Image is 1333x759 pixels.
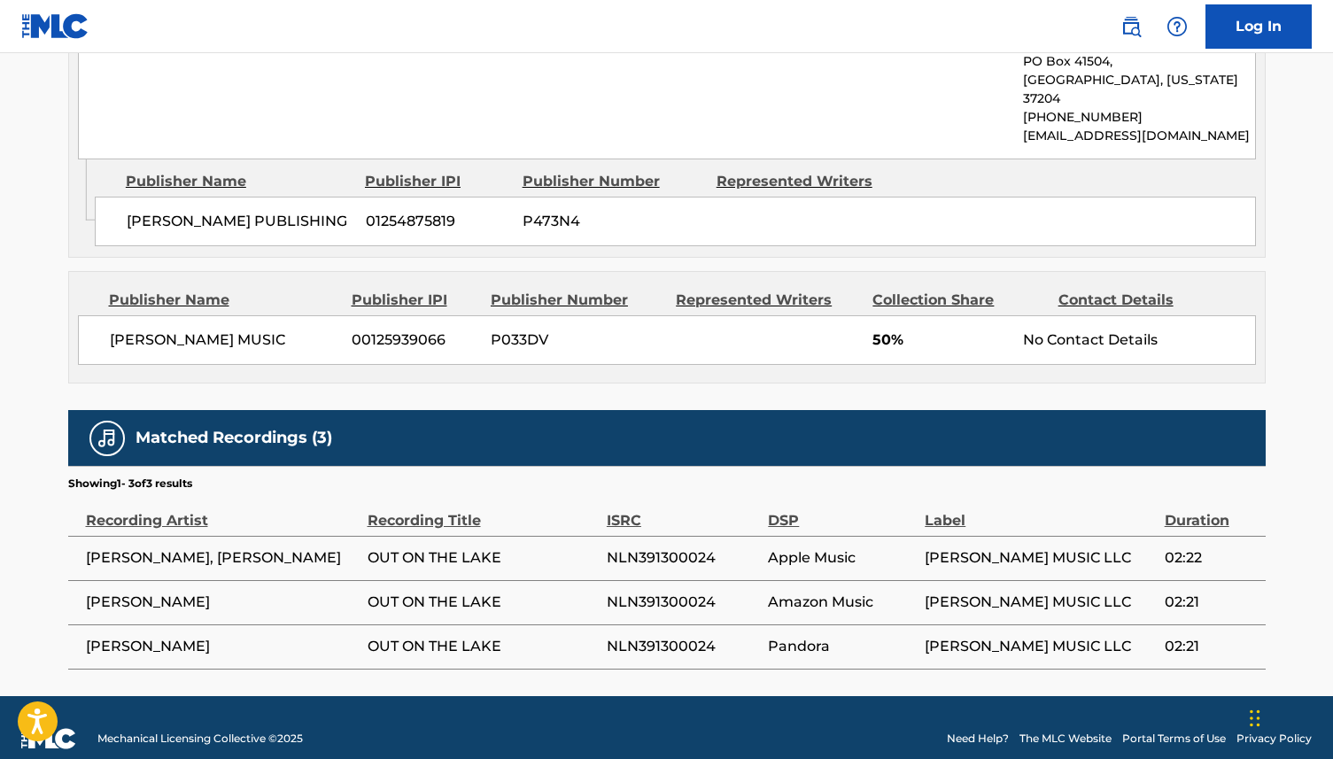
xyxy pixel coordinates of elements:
span: [PERSON_NAME] MUSIC LLC [925,636,1155,657]
div: Recording Title [368,492,598,531]
div: Duration [1165,492,1257,531]
div: Label [925,492,1155,531]
div: Publisher IPI [365,171,509,192]
a: Public Search [1113,9,1149,44]
span: Apple Music [768,547,916,569]
a: Need Help? [947,731,1009,747]
p: Showing 1 - 3 of 3 results [68,476,192,492]
div: Publisher Name [109,290,338,311]
div: Contact Details [1058,290,1230,311]
span: 00125939066 [352,329,477,351]
span: Amazon Music [768,592,916,613]
div: Help [1159,9,1195,44]
span: 02:21 [1165,592,1257,613]
img: logo [21,728,76,749]
span: P473N4 [523,211,703,232]
span: Mechanical Licensing Collective © 2025 [97,731,303,747]
span: [PERSON_NAME] [86,636,359,657]
div: Publisher Number [491,290,663,311]
span: [PERSON_NAME] MUSIC [110,329,339,351]
span: OUT ON THE LAKE [368,636,598,657]
img: help [1166,16,1188,37]
div: DSP [768,492,916,531]
span: [PERSON_NAME] MUSIC LLC [925,547,1155,569]
span: [PERSON_NAME] MUSIC LLC [925,592,1155,613]
p: [GEOGRAPHIC_DATA], [US_STATE] 37204 [1023,71,1254,108]
span: [PERSON_NAME] PUBLISHING [127,211,353,232]
p: PO Box 41504, [1023,52,1254,71]
span: [PERSON_NAME] [86,592,359,613]
div: Drag [1250,692,1260,745]
span: NLN391300024 [607,547,759,569]
span: OUT ON THE LAKE [368,547,598,569]
span: 02:22 [1165,547,1257,569]
span: OUT ON THE LAKE [368,592,598,613]
a: Log In [1205,4,1312,49]
div: Publisher Number [523,171,703,192]
a: Privacy Policy [1236,731,1312,747]
span: [PERSON_NAME], [PERSON_NAME] [86,547,359,569]
div: No Contact Details [1023,329,1254,351]
a: Portal Terms of Use [1122,731,1226,747]
span: NLN391300024 [607,636,759,657]
div: Represented Writers [676,290,859,311]
span: NLN391300024 [607,592,759,613]
div: Collection Share [872,290,1044,311]
div: Publisher Name [126,171,352,192]
div: ISRC [607,492,759,531]
span: 01254875819 [366,211,509,232]
div: Publisher IPI [352,290,477,311]
span: 50% [872,329,1010,351]
p: [EMAIL_ADDRESS][DOMAIN_NAME] [1023,127,1254,145]
a: The MLC Website [1019,731,1112,747]
div: Represented Writers [717,171,897,192]
img: MLC Logo [21,13,89,39]
img: Matched Recordings [97,428,118,449]
h5: Matched Recordings (3) [136,428,332,448]
span: P033DV [491,329,663,351]
span: Pandora [768,636,916,657]
iframe: Chat Widget [1244,674,1333,759]
img: search [1120,16,1142,37]
span: 02:21 [1165,636,1257,657]
p: [PHONE_NUMBER] [1023,108,1254,127]
div: Recording Artist [86,492,359,531]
